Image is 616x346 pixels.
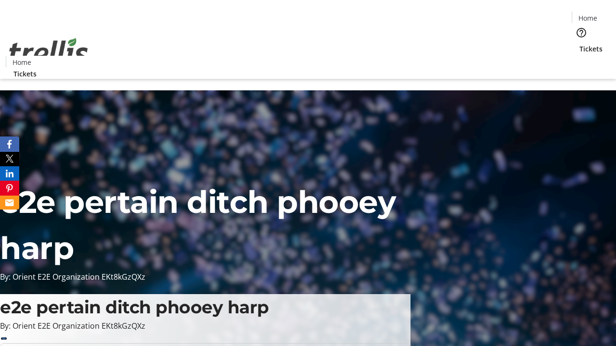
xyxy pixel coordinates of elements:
[578,13,597,23] span: Home
[6,69,44,79] a: Tickets
[13,57,31,67] span: Home
[572,44,610,54] a: Tickets
[6,27,91,75] img: Orient E2E Organization EKt8kGzQXz's Logo
[6,57,37,67] a: Home
[572,54,591,73] button: Cart
[572,13,603,23] a: Home
[572,23,591,42] button: Help
[13,69,37,79] span: Tickets
[579,44,603,54] span: Tickets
